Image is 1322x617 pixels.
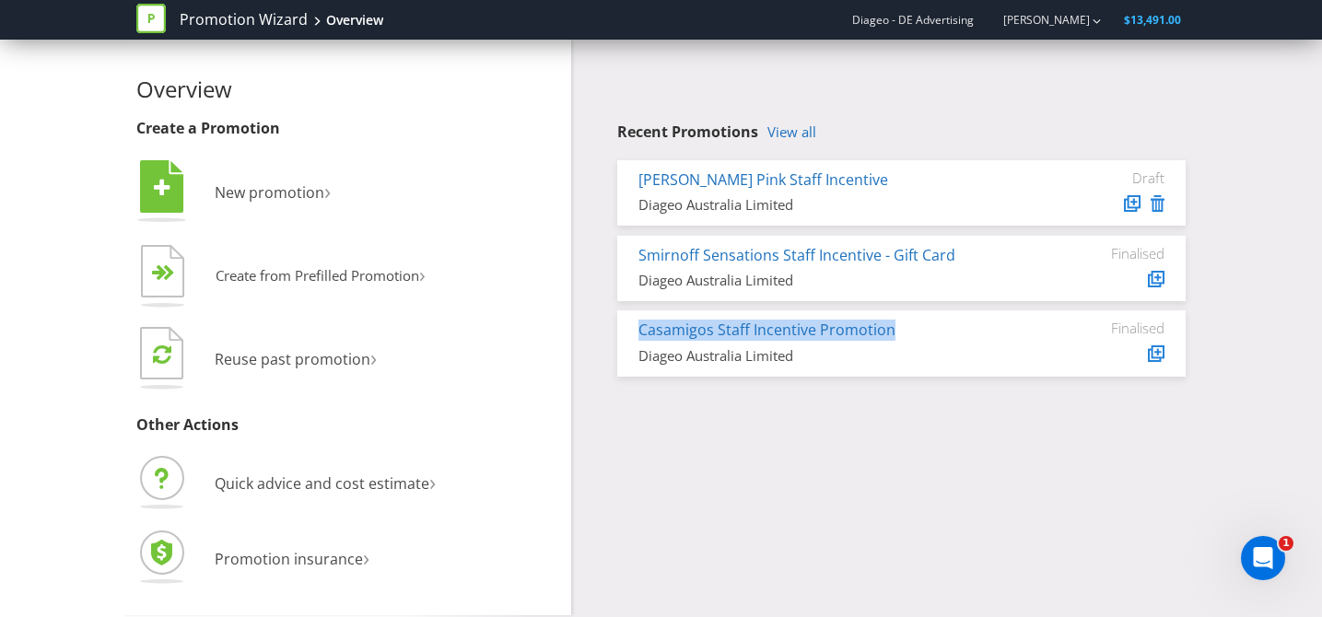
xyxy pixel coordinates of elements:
[154,178,170,198] tspan: 
[136,121,558,137] h3: Create a Promotion
[180,9,308,30] a: Promotion Wizard
[429,466,436,496] span: ›
[215,549,363,569] span: Promotion insurance
[215,182,324,203] span: New promotion
[1054,169,1164,186] div: Draft
[638,169,888,190] a: [PERSON_NAME] Pink Staff Incentive
[215,473,429,494] span: Quick advice and cost estimate
[136,77,558,101] h2: Overview
[638,195,1026,215] div: Diageo Australia Limited
[985,12,1090,28] a: [PERSON_NAME]
[326,11,383,29] div: Overview
[638,271,1026,290] div: Diageo Australia Limited
[852,12,974,28] span: Diageo - DE Advertising
[163,264,175,282] tspan: 
[363,541,369,572] span: ›
[638,245,955,265] a: Smirnoff Sensations Staff Incentive - Gift Card
[153,343,171,365] tspan: 
[136,473,436,494] a: Quick advice and cost estimate›
[1124,12,1181,28] span: $13,491.00
[324,175,331,205] span: ›
[370,342,377,372] span: ›
[136,549,369,569] a: Promotion insurance›
[638,346,1026,366] div: Diageo Australia Limited
[136,240,427,314] button: Create from Prefilled Promotion›
[215,349,370,369] span: Reuse past promotion
[216,266,419,285] span: Create from Prefilled Promotion
[1054,245,1164,262] div: Finalised
[1054,320,1164,336] div: Finalised
[1241,536,1285,580] iframe: Intercom live chat
[419,260,426,288] span: ›
[638,320,895,340] a: Casamigos Staff Incentive Promotion
[136,417,558,434] h3: Other Actions
[767,124,816,140] a: View all
[1279,536,1293,551] span: 1
[617,122,758,142] span: Recent Promotions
